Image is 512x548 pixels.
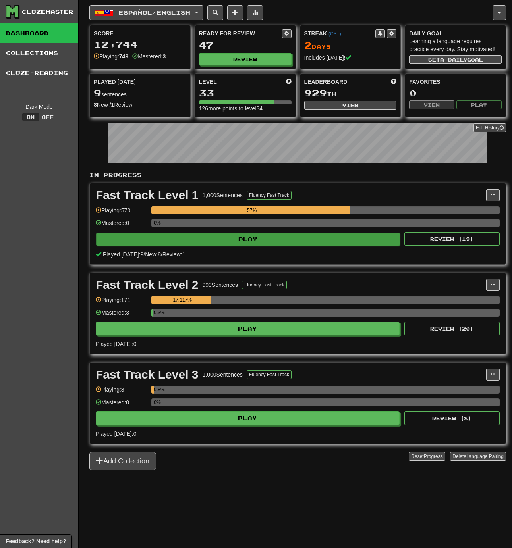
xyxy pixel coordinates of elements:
button: ResetProgress [409,452,445,461]
div: Dark Mode [6,103,72,111]
button: View [409,100,454,109]
button: Play [96,322,400,335]
div: Favorites [409,78,502,86]
button: DeleteLanguage Pairing [450,452,506,461]
a: (CST) [328,31,341,37]
div: Playing: [94,52,128,60]
span: Played [DATE]: 0 [96,431,136,437]
button: Español/English [89,5,203,20]
button: Review (8) [404,411,500,425]
div: 47 [199,40,292,50]
span: 2 [304,40,312,51]
div: Includes [DATE]! [304,54,397,62]
div: 0 [409,88,502,98]
button: On [22,113,39,121]
p: In Progress [89,171,506,179]
div: Playing: 171 [96,296,147,309]
button: Fluency Fast Track [247,191,292,200]
div: 33 [199,88,292,98]
div: Playing: 8 [96,386,147,399]
button: Play [96,233,400,246]
div: Mastered: [132,52,166,60]
div: 57% [154,206,350,214]
span: Español / English [119,9,190,16]
span: Score more points to level up [286,78,292,86]
a: Full History [473,123,506,132]
div: Mastered: 3 [96,309,147,322]
div: 1,000 Sentences [203,371,243,379]
button: Seta dailygoal [409,55,502,64]
span: Played [DATE]: 0 [96,341,136,347]
span: / [143,251,145,258]
button: Review [199,53,292,65]
div: Fast Track Level 2 [96,279,199,291]
button: View [304,101,397,110]
div: 1,000 Sentences [203,191,243,199]
strong: 1 [111,102,114,108]
div: Playing: 570 [96,206,147,219]
button: Review (19) [404,232,500,246]
span: / [161,251,162,258]
div: th [304,88,397,98]
div: Ready for Review [199,29,282,37]
div: New / Review [94,101,186,109]
button: Add sentence to collection [227,5,243,20]
span: Leaderboard [304,78,348,86]
div: Learning a language requires practice every day. Stay motivated! [409,37,502,53]
span: Level [199,78,217,86]
span: 9 [94,87,101,98]
button: Search sentences [207,5,223,20]
span: 929 [304,87,327,98]
div: Fast Track Level 1 [96,189,199,201]
button: Fluency Fast Track [247,370,292,379]
strong: 749 [119,53,128,60]
div: Daily Goal [409,29,502,37]
span: Review: 1 [162,251,185,258]
div: 126 more points to level 34 [199,104,292,112]
button: Off [39,113,56,121]
strong: 8 [94,102,97,108]
span: This week in points, UTC [391,78,396,86]
div: 12,744 [94,40,186,50]
div: Mastered: 0 [96,398,147,411]
button: Review (20) [404,322,500,335]
div: Mastered: 0 [96,219,147,232]
div: Fast Track Level 3 [96,369,199,381]
div: Score [94,29,186,37]
div: Day s [304,40,397,51]
span: Progress [424,454,443,459]
span: New: 8 [145,251,161,258]
button: More stats [247,5,263,20]
strong: 3 [162,53,166,60]
button: Play [96,411,400,425]
div: sentences [94,88,186,98]
div: Streak [304,29,376,37]
span: Played [DATE]: 9 [103,251,143,258]
span: Open feedback widget [6,537,66,545]
button: Play [456,100,502,109]
button: Fluency Fast Track [242,281,287,289]
span: Played [DATE] [94,78,136,86]
div: 17.117% [154,296,211,304]
div: 999 Sentences [203,281,238,289]
button: Add Collection [89,452,156,470]
div: Clozemaster [22,8,73,16]
span: a daily [440,57,467,62]
span: Language Pairing [466,454,504,459]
